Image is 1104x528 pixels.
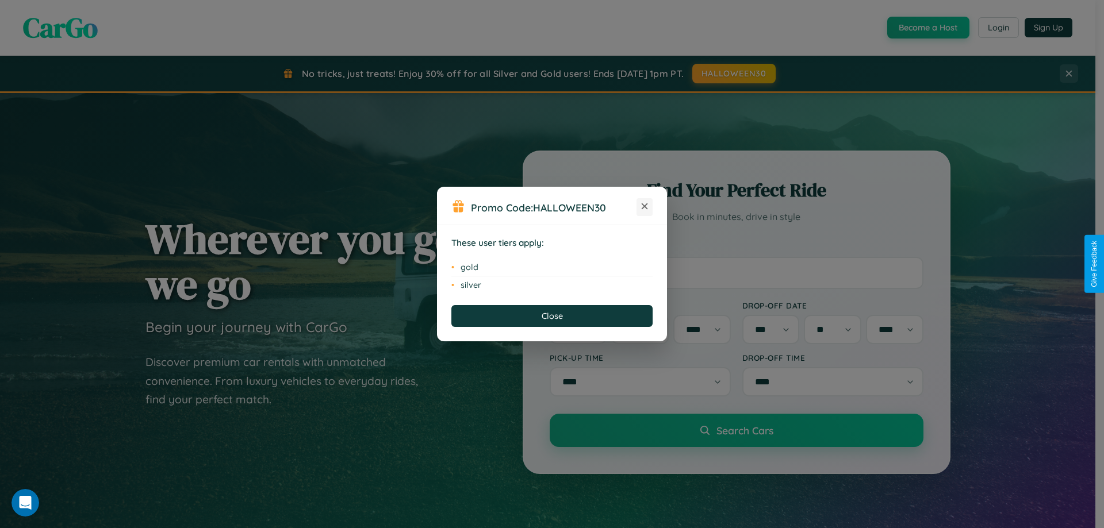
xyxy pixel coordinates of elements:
[11,489,39,517] iframe: Intercom live chat
[451,259,653,276] li: gold
[533,201,606,214] b: HALLOWEEN30
[1090,241,1098,287] div: Give Feedback
[451,237,544,248] strong: These user tiers apply:
[451,305,653,327] button: Close
[471,201,637,214] h3: Promo Code:
[451,276,653,294] li: silver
